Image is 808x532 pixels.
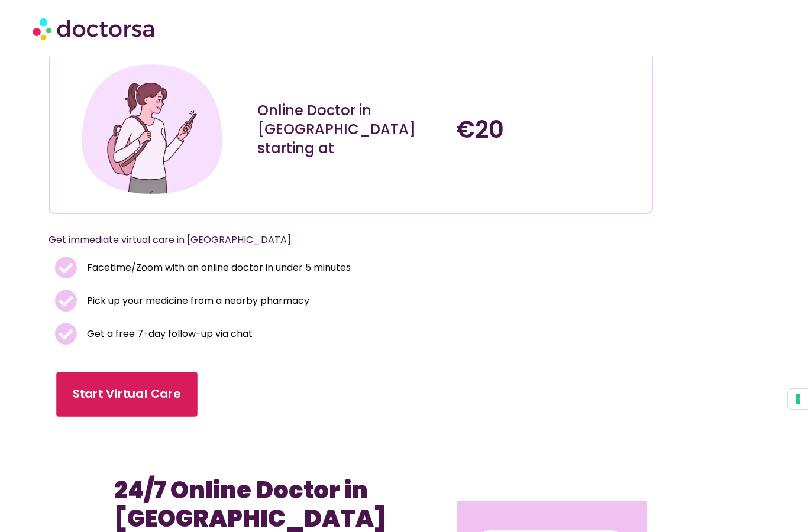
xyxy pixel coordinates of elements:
span: Start Virtual Care [73,385,181,403]
p: Get immediate virtual care in [GEOGRAPHIC_DATA]. [49,232,625,248]
h4: €20 [456,115,643,144]
div: Online Doctor in [GEOGRAPHIC_DATA] starting at [257,101,444,158]
span: Pick up your medicine from a nearby pharmacy [84,293,309,309]
span: Get a free 7-day follow-up via chat [84,326,253,342]
img: Illustration depicting a young woman in a casual outfit, engaged with her smartphone. She has a p... [77,54,227,204]
button: Your consent preferences for tracking technologies [788,389,808,409]
span: Facetime/Zoom with an online doctor in under 5 minutes [84,259,351,276]
a: Start Virtual Care [56,372,198,417]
